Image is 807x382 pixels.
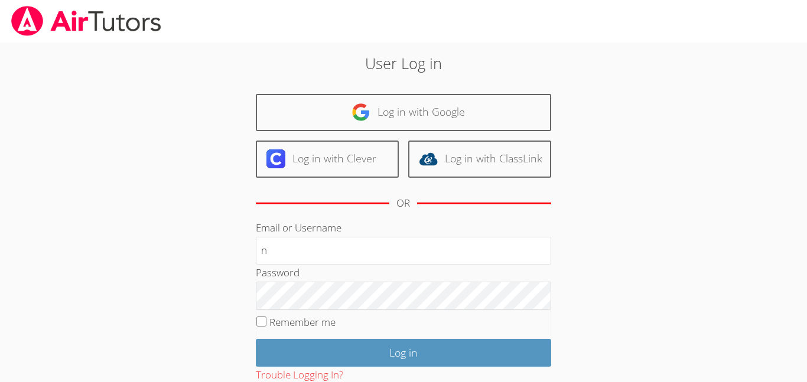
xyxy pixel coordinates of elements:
h2: User Log in [186,52,621,74]
label: Password [256,266,300,279]
a: Log in with Google [256,94,551,131]
label: Remember me [269,315,336,329]
div: OR [396,195,410,212]
a: Log in with Clever [256,141,399,178]
img: clever-logo-6eab21bc6e7a338710f1a6ff85c0baf02591cd810cc4098c63d3a4b26e2feb20.svg [266,149,285,168]
input: Log in [256,339,551,367]
a: Log in with ClassLink [408,141,551,178]
img: google-logo-50288ca7cdecda66e5e0955fdab243c47b7ad437acaf1139b6f446037453330a.svg [352,103,370,122]
label: Email or Username [256,221,341,234]
img: airtutors_banner-c4298cdbf04f3fff15de1276eac7730deb9818008684d7c2e4769d2f7ddbe033.png [10,6,162,36]
img: classlink-logo-d6bb404cc1216ec64c9a2012d9dc4662098be43eaf13dc465df04b49fa7ab582.svg [419,149,438,168]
